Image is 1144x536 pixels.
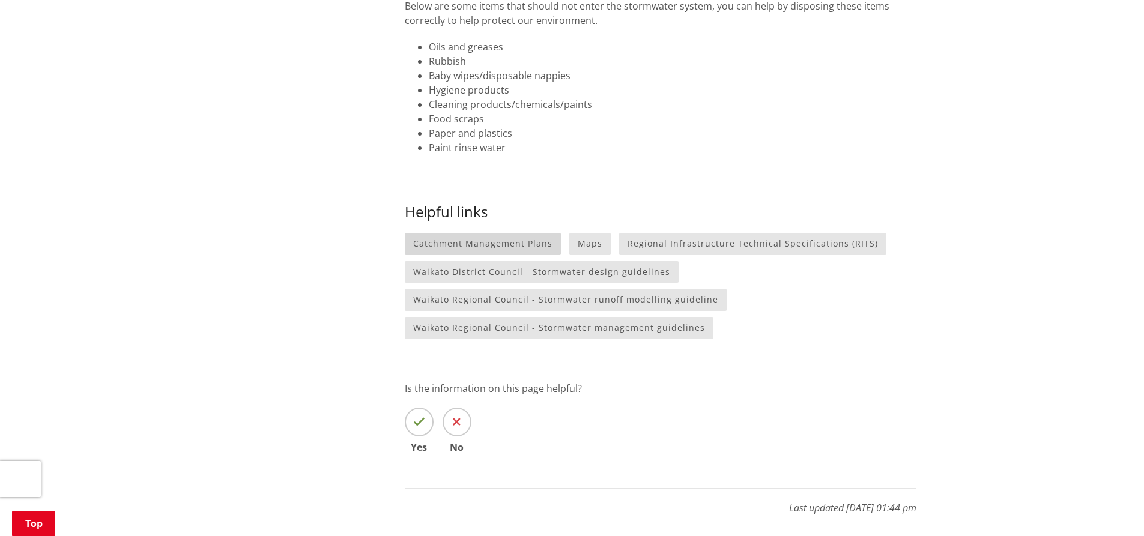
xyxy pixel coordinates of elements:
span: Yes [405,442,434,452]
p: Is the information on this page helpful? [405,381,916,396]
p: Last updated [DATE] 01:44 pm [405,488,916,515]
iframe: Messenger Launcher [1089,486,1132,529]
a: Catchment Management Plans [405,233,561,255]
li: Oils and greases [429,40,916,54]
li: Paper and plastics [429,126,916,140]
a: Waikato Regional Council - Stormwater runoff modelling guideline [405,289,727,311]
h3: Helpful links [405,203,916,221]
span: No [443,442,471,452]
a: Top [12,511,55,536]
li: Hygiene products [429,83,916,97]
a: Waikato District Council - Stormwater design guidelines [405,261,679,283]
li: Food scraps [429,112,916,126]
li: Paint rinse water [429,140,916,155]
li: Baby wipes/disposable nappies [429,68,916,83]
a: Maps [569,233,611,255]
li: Cleaning products/chemicals/paints [429,97,916,112]
a: Regional Infrastructure Technical Specifications (RITS) [619,233,886,255]
a: Waikato Regional Council - Stormwater management guidelines [405,317,713,339]
li: Rubbish [429,54,916,68]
